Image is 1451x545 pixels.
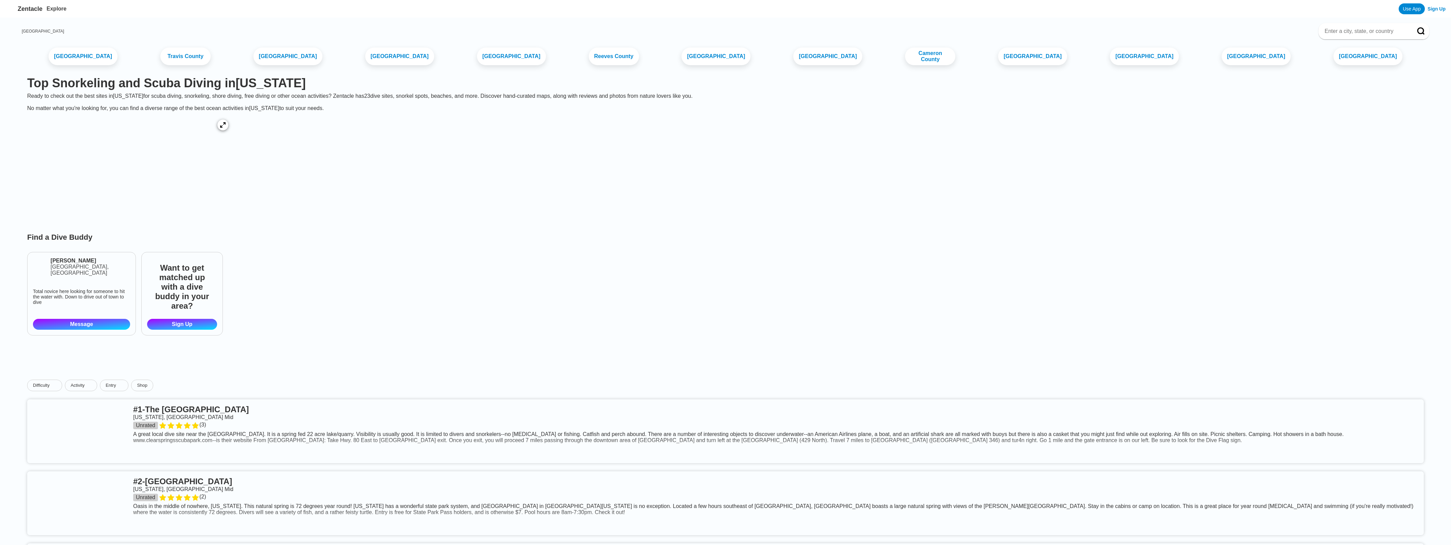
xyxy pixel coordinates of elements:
input: Enter a city, state, or country [1324,28,1408,35]
a: [GEOGRAPHIC_DATA] [253,48,322,65]
button: Entrydropdown caret [100,380,131,391]
img: Araf Hossain [33,259,48,274]
span: Entry [106,383,116,388]
button: Activitydropdown caret [65,380,100,391]
a: Explore [47,6,67,12]
img: dropdown caret [86,383,91,388]
img: dropdown caret [117,383,123,388]
a: Shop [131,380,153,391]
a: Travis County [160,48,211,65]
span: Difficulty [33,383,50,388]
a: [GEOGRAPHIC_DATA] [1222,48,1291,65]
img: Zentacle logo [5,3,16,14]
span: Zentacle [18,5,42,13]
a: Sign Up [147,319,217,330]
a: [GEOGRAPHIC_DATA] [998,48,1067,65]
a: Zentacle logoZentacle [5,3,42,14]
a: Sign Up [1428,6,1446,12]
a: Reeves County [589,48,639,65]
a: Message [33,319,130,330]
div: Ready to check out the best sites in [US_STATE] for scuba diving, snorkeling, shore diving, free ... [22,93,1429,111]
img: Texas dive site map [27,117,231,219]
a: [GEOGRAPHIC_DATA] [1333,48,1402,65]
a: [GEOGRAPHIC_DATA] [49,48,118,65]
a: [GEOGRAPHIC_DATA] [22,29,64,34]
a: [PERSON_NAME] [51,258,130,264]
button: Difficultydropdown caret [27,380,65,391]
div: Total novice here looking for someone to hit the water with. Down to drive out of town to dive [33,289,130,305]
a: [GEOGRAPHIC_DATA] [793,48,862,65]
a: [GEOGRAPHIC_DATA] [365,48,434,65]
a: Texas dive site map [22,111,236,225]
div: [GEOGRAPHIC_DATA], [GEOGRAPHIC_DATA] [51,264,130,276]
span: Activity [71,383,85,388]
a: Use App [1399,3,1425,14]
img: dropdown caret [51,383,56,388]
a: Cameron County [905,48,955,65]
a: [GEOGRAPHIC_DATA] [477,48,546,65]
h3: Find a Dive Buddy [22,233,1429,242]
span: Want to get matched up with a dive buddy in your area? [147,258,217,316]
a: [GEOGRAPHIC_DATA] [1110,48,1179,65]
a: [GEOGRAPHIC_DATA] [682,48,750,65]
h1: Top Snorkeling and Scuba Diving in [US_STATE] [27,76,1424,90]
